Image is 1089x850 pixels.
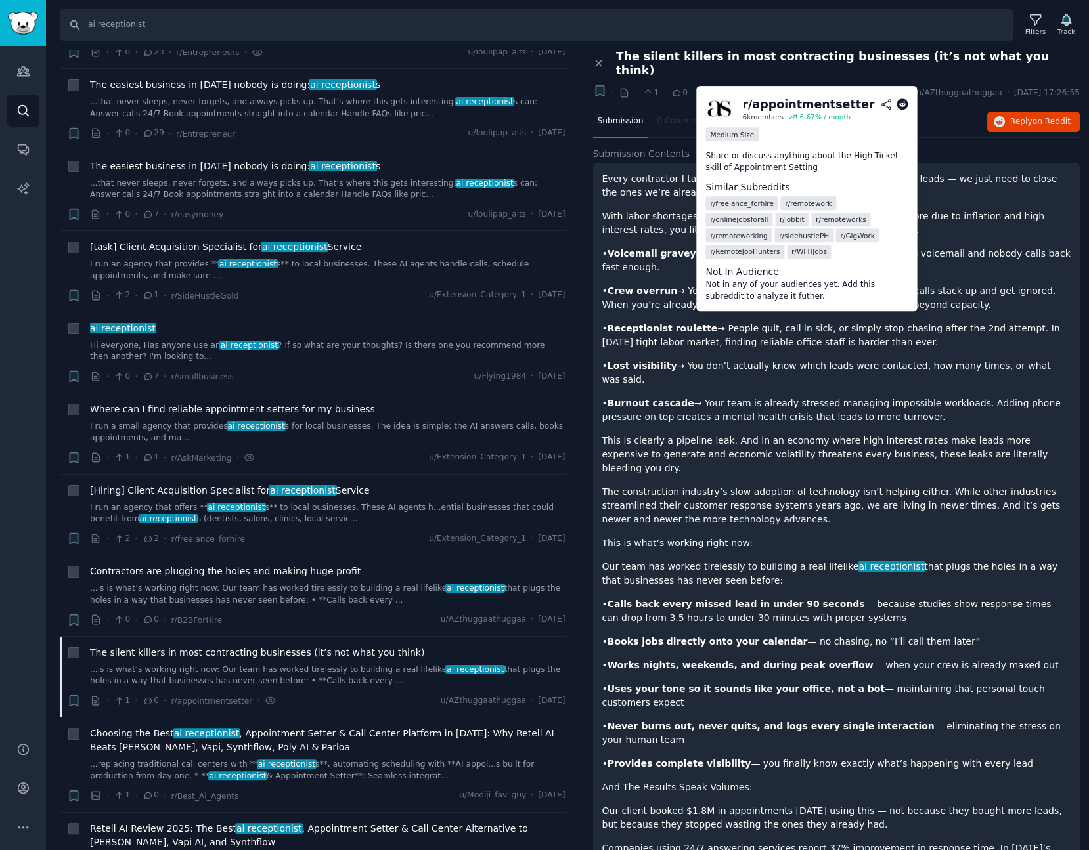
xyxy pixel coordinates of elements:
span: · [531,289,533,301]
div: Track [1057,27,1075,36]
strong: Receptionist roulette [608,323,718,333]
p: This is clearly a pipeline leak. And in an economy where high interest rates make leads more expe... [602,434,1071,475]
span: r/ jobbit [780,215,805,224]
span: ai receptionist [445,665,505,674]
span: r/Entrepreneur [176,129,235,138]
span: ai receptionist [455,179,515,188]
span: r/ freelance_forhire [710,199,773,208]
p: With labor shortages hitting critical levels and every lead costing more due to inflation and hig... [602,209,1071,237]
img: appointmentsetter [705,95,733,123]
span: r/ onlinejobsforall [710,215,768,224]
span: r/ GigWork [840,231,874,240]
span: · [106,694,109,708]
span: · [135,789,137,803]
span: · [164,451,166,465]
span: · [135,694,137,708]
span: r/easymoney [171,210,223,219]
span: · [106,289,109,303]
span: r/freelance_forhire [171,534,245,543]
a: [task] Client Acquisition Specialist forai receptionistService [90,240,361,254]
span: u/loulipap_alts [468,127,527,139]
span: 2 [114,533,130,545]
span: u/loulipap_alts [468,209,527,221]
p: • → Half your ad budget dies when a call hits voicemail and nobody calls back fast enough. [602,247,1071,274]
span: · [106,127,109,140]
strong: Lost visibility [608,360,677,371]
span: 0 [671,87,688,99]
span: [DATE] [538,533,565,545]
span: [Hiring] Client Acquisition Specialist for Service [90,484,370,498]
span: u/Extension_Category_1 [429,289,526,301]
span: r/Best_Ai_Agents [171,792,238,801]
strong: Uses your tone so it sounds like your office, not a bot [608,683,885,694]
span: · [106,207,109,221]
span: 2 [143,533,159,545]
span: r/AskMarketing [171,454,231,463]
a: I run an agency that offers **ai receptionists** to local businesses. These AI agents h...ential ... [90,502,566,525]
span: 1 [143,452,159,463]
span: · [164,789,166,803]
dd: Not in any of your audiences yet. Add this subreddit to analyze it futher. [705,279,908,302]
span: · [164,207,166,221]
span: 0 [114,47,130,58]
span: · [106,613,109,627]
div: 6.67 % / month [799,112,851,121]
span: · [164,370,166,383]
span: · [531,790,533,801]
span: u/Extension_Category_1 [429,452,526,463]
span: u/Modiji_fav_guy [459,790,526,801]
span: r/ WFHJobs [791,247,827,256]
span: ai receptionist [208,771,268,780]
span: · [135,370,137,383]
a: I run a small agency that providesai receptionists for local businesses. The idea is simple: the ... [90,421,566,444]
span: ai receptionist [445,584,505,593]
span: [DATE] [538,790,565,801]
span: 29 [143,127,164,139]
span: · [634,86,637,100]
span: ai receptionist [455,97,515,106]
span: · [169,45,171,59]
span: ai receptionist [219,341,279,350]
span: 1 [114,695,130,707]
span: [DATE] [538,289,565,301]
p: • — eliminating the stress on your human team [602,719,1071,747]
span: Where can I find reliable appointment setters for my business [90,402,375,416]
span: ai receptionist [89,323,156,333]
div: Medium Size [705,127,759,141]
strong: Books jobs directly onto your calendar [608,636,808,647]
span: The easiest business in [DATE] nobody is doing: s [90,159,380,173]
span: · [164,694,166,708]
button: Track [1053,11,1080,39]
span: Submission [598,116,644,127]
span: 0 [114,614,130,626]
span: Submission Contents [593,147,690,161]
span: [DATE] [538,371,565,383]
p: • → You don’t actually know which leads were contacted, how many times, or what was said. [602,359,1071,387]
span: 1 [143,289,159,301]
span: ai receptionist [218,259,278,268]
span: Choosing the Best , Appointment Setter & Call Center Platform in [DATE]: Why Retell AI Beats [PER... [90,727,566,754]
span: · [531,371,533,383]
span: · [531,533,533,545]
p: • → People quit, call in sick, or simply stop chasing after the 2nd attempt. In [DATE] tight labo... [602,322,1071,349]
a: Replyon Reddit [987,112,1080,133]
span: · [106,45,109,59]
span: · [663,86,666,100]
strong: Calls back every missed lead in under 90 seconds [608,599,865,609]
p: • → Your guys are on a roof or knee-deep in a job, so calls stack up and get ignored. When you’re... [602,284,1071,312]
a: The easiest business in [DATE] nobody is doing:ai receptionists [90,159,380,173]
span: [DATE] [538,127,565,139]
a: ...replacing traditional call centers with **ai receptionists**, automating scheduling with **AI ... [90,759,566,782]
img: GummySearch logo [8,12,38,35]
span: Reply [1010,116,1071,128]
a: The easiest business in [DATE] nobody is doing:ai receptionists [90,78,380,92]
div: r/ appointmentsetter [742,96,874,113]
span: 0 [143,614,159,626]
span: u/Flying1984 [474,371,526,383]
span: · [692,86,695,100]
span: · [531,695,533,707]
span: r/SideHustleGold [171,291,238,301]
span: The silent killers in most contracting businesses (it’s not what you think) [90,646,424,660]
span: ai receptionist [235,823,303,834]
span: r/ remoteworking [710,231,767,240]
